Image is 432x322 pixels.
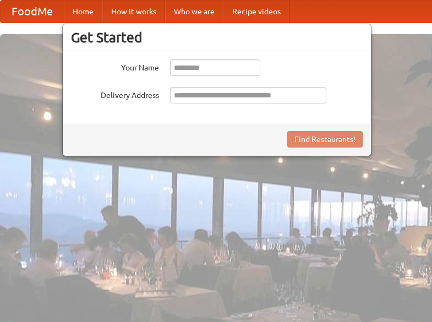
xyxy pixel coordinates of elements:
[64,1,102,23] a: Home
[223,1,289,23] a: Recipe videos
[71,87,159,101] label: Delivery Address
[102,1,165,23] a: How it works
[165,1,223,23] a: Who we are
[71,59,159,73] label: Your Name
[71,29,363,46] h3: Get Started
[1,1,64,23] a: FoodMe
[287,131,363,148] button: Find Restaurants!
